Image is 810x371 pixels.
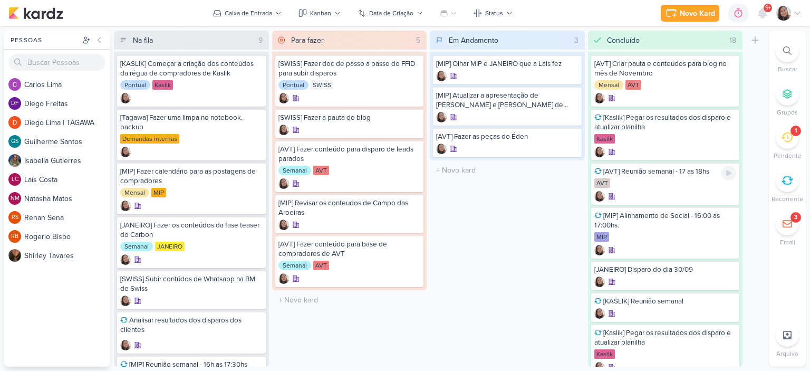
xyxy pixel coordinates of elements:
[120,242,153,251] div: Semanal
[594,80,623,90] div: Mensal
[24,136,110,147] div: G u i l h e r m e S a n t o s
[721,166,736,180] div: Ligar relógio
[120,254,131,265] img: Sharlene Khoury
[594,277,605,287] img: Sharlene Khoury
[152,80,173,90] div: Kaslik
[594,134,615,144] div: Kaslik
[594,328,737,347] div: [Kaslik] Pegar os resultados dos disparo e atualizar planilha
[278,178,289,189] img: Sharlene Khoury
[120,188,149,197] div: Mensal
[278,80,308,90] div: Pontual
[594,297,737,306] div: [KASLIK] Reunião semanal
[594,245,605,255] img: Sharlene Khoury
[594,277,605,287] div: Criador(a): Sharlene Khoury
[24,174,110,185] div: L a í s C o s t a
[594,93,605,103] div: Criador(a): Sharlene Khoury
[24,212,110,223] div: R e n a n S e n a
[120,167,263,186] div: [MIP] Fazer calendário para as postagens de compradores
[776,349,798,358] p: Arquivo
[594,265,737,274] div: [JANEIRO] Disparo do dia 30/09
[313,166,329,175] div: AVT
[278,220,289,230] div: Criador(a): Sharlene Khoury
[24,155,110,166] div: I s a b e l l a G u t i e r r e s
[120,93,131,103] div: Criador(a): Sharlene Khoury
[120,254,131,265] div: Criador(a): Sharlene Khoury
[311,80,333,90] div: SWISS
[120,340,131,350] div: Criador(a): Sharlene Khoury
[594,308,605,319] img: Sharlene Khoury
[769,39,806,74] li: Ctrl + F
[594,147,605,157] img: Sharlene Khoury
[436,71,447,81] div: Criador(a): Sharlene Khoury
[278,178,289,189] div: Criador(a): Sharlene Khoury
[11,101,18,107] p: DF
[278,261,311,270] div: Semanal
[120,113,263,132] div: [Tagawa] Fazer uma limpa no notebook, backup
[120,274,263,293] div: [SWISS] Subir contúdos de Whatsapp na BM de Swiss
[594,59,737,78] div: [AVT] Criar pauta e conteúdos para blog no mês de Novembro
[594,308,605,319] div: Criador(a): Sharlene Khoury
[780,237,795,247] p: Email
[274,292,425,308] input: + Novo kard
[8,173,21,186] div: Laís Costa
[12,215,18,221] p: RS
[120,201,131,211] img: Sharlene Khoury
[8,7,63,20] img: kardz.app
[120,201,131,211] div: Criador(a): Sharlene Khoury
[313,261,329,270] div: AVT
[120,59,263,78] div: [KASLIK] Começar a criação dos conteúdos da régua de compradores de Kaslik
[8,78,21,91] img: Carlos Lima
[24,193,110,204] div: N a t a s h a M a t o s
[278,273,289,284] div: Criador(a): Sharlene Khoury
[8,249,21,262] img: Shirley Tavares
[24,250,110,261] div: S h i r l e y T a v a r e s
[120,296,131,306] div: Criador(a): Sharlene Khoury
[436,112,447,122] img: Sharlene Khoury
[11,139,18,145] p: GS
[155,242,185,251] div: JANEIRO
[278,59,421,78] div: [SWISS] Fazer doc de passo a passo do FFID para subir disparos
[8,230,21,243] div: Rogerio Bispo
[120,340,131,350] img: Sharlene Khoury
[680,8,715,19] div: Novo Kard
[8,192,21,205] div: Natasha Matos
[278,220,289,230] img: Sharlene Khoury
[594,167,737,176] div: [AVT] Reunião semanal - 17 as 18hs
[278,240,421,259] div: [AVT] Fazer conteúdo para base de compradores de AVT
[24,79,110,90] div: C a r l o s L i m a
[725,35,740,46] div: 18
[8,35,80,45] div: Pessoas
[24,231,110,242] div: R o g e r i o B i s p o
[8,135,21,148] div: Guilherme Santos
[594,211,737,230] div: [MIP] Alinhamento de Social - 16:00 as 17:00hs.
[120,147,131,157] div: Criador(a): Sharlene Khoury
[661,5,719,22] button: Novo Kard
[594,178,610,188] div: AVT
[11,196,20,202] p: NM
[8,116,21,129] img: Diego Lima | TAGAWA
[625,80,641,90] div: AVT
[776,6,791,21] img: Sharlene Khoury
[11,234,18,240] p: RB
[254,35,267,46] div: 9
[278,125,289,135] img: Sharlene Khoury
[278,145,421,164] div: [AVT] Fazer conteúdo para disparo de leads parados
[432,163,583,178] input: + Novo kard
[594,191,605,202] div: Criador(a): Sharlene Khoury
[412,35,425,46] div: 5
[278,166,311,175] div: Semanal
[436,144,447,154] div: Criador(a): Sharlene Khoury
[120,221,263,240] div: [JANEIRO] Fazer os conteúdos da fase teaser do Carbon
[794,213,797,222] div: 3
[24,98,110,109] div: D i e g o F r e i t a s
[594,191,605,202] img: Sharlene Khoury
[151,188,166,197] div: MIP
[8,211,21,224] div: Renan Sena
[278,198,421,217] div: [MIP] Revisar os conteudos de Campo das Aroeiras
[594,349,615,359] div: Kaslik
[120,296,131,306] img: Sharlene Khoury
[436,71,447,81] img: Sharlene Khoury
[24,117,110,128] div: D i e g o L i m a | T A G A W A
[278,273,289,284] img: Sharlene Khoury
[765,4,771,12] span: 9+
